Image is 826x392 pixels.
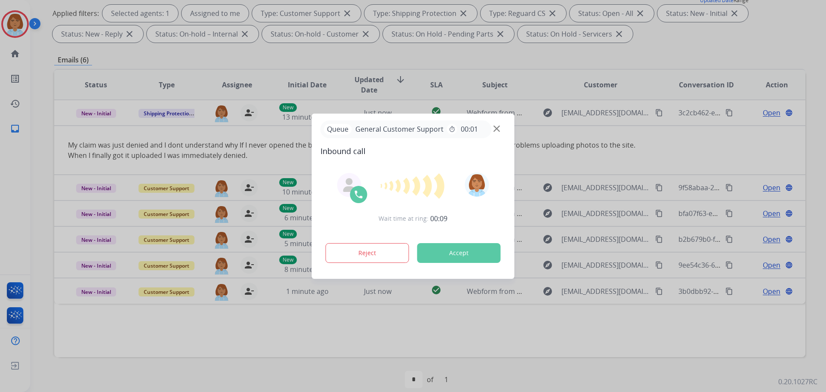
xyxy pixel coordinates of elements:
span: 00:01 [461,124,478,134]
button: Reject [326,243,409,263]
p: Queue [324,124,352,135]
span: Wait time at ring: [379,214,428,223]
span: General Customer Support [352,124,447,134]
button: Accept [417,243,501,263]
img: close-button [493,125,500,132]
span: 00:09 [430,213,447,224]
p: 0.20.1027RC [778,377,817,387]
img: call-icon [354,189,364,200]
img: agent-avatar [342,178,356,192]
mat-icon: timer [449,126,456,133]
img: avatar [465,173,489,197]
span: Inbound call [321,145,506,157]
